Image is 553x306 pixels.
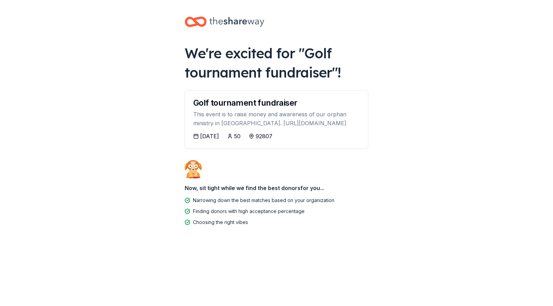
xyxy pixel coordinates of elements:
div: Narrowing down the best matches based on your organization [193,196,334,204]
div: We're excited for " Golf tournament fundraiser "! [185,44,368,82]
div: 50 [234,132,241,140]
img: Dog waiting patiently [185,160,202,178]
div: Finding donors with high acceptance percentage [193,207,305,215]
div: Golf tournament fundraiser [193,99,360,107]
div: 92807 [256,132,272,140]
div: Choosing the right vibes [193,218,248,226]
div: This event is to raise money and awareness of our orphan ministry in [GEOGRAPHIC_DATA]. [URL][DOM... [193,110,360,128]
div: Now, sit tight while we find the best donors for you... [185,181,368,195]
div: [DATE] [200,132,219,140]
